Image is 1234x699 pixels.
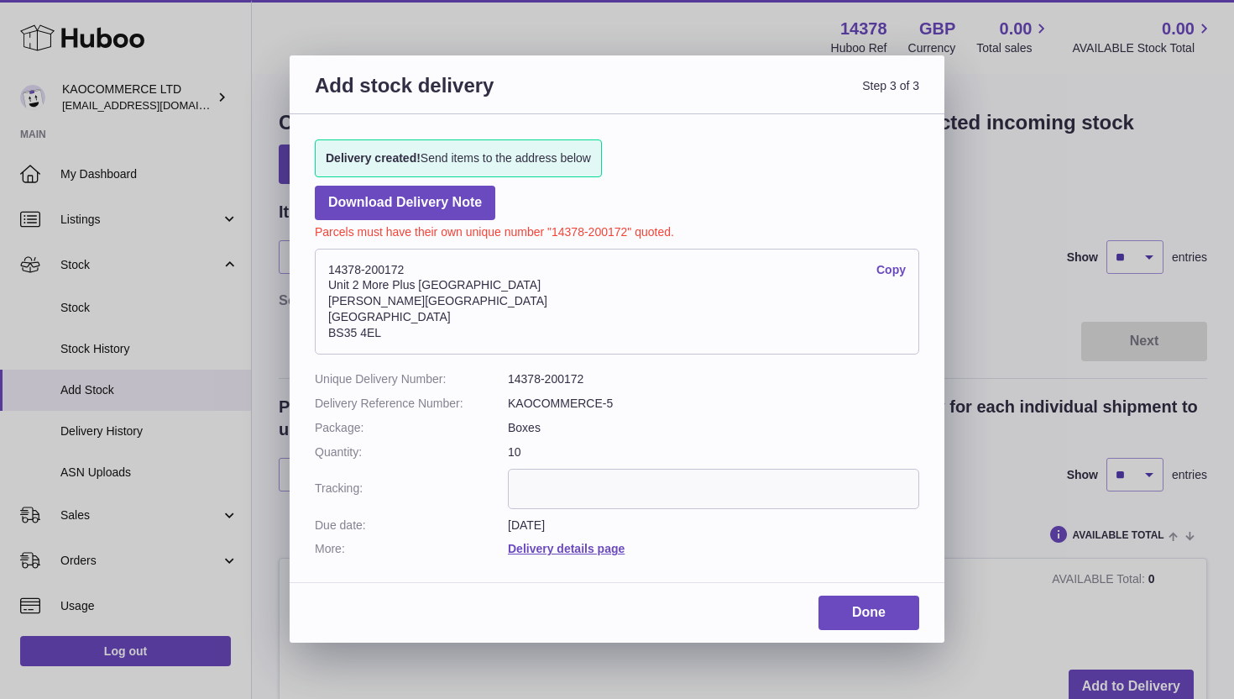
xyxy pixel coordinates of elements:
address: 14378-200172 Unit 2 More Plus [GEOGRAPHIC_DATA] [PERSON_NAME][GEOGRAPHIC_DATA] [GEOGRAPHIC_DATA] ... [315,249,919,355]
dt: Tracking: [315,469,508,509]
dt: Package: [315,420,508,436]
span: Step 3 of 3 [617,72,919,118]
p: Parcels must have their own unique number "14378-200172" quoted. [315,220,919,240]
dt: Due date: [315,518,508,533]
dt: Unique Delivery Number: [315,371,508,387]
h3: Add stock delivery [315,72,617,118]
dd: KAOCOMMERCE-5 [508,396,919,412]
dt: Delivery Reference Number: [315,396,508,412]
dt: Quantity: [315,444,508,460]
dt: More: [315,541,508,557]
a: Download Delivery Note [315,186,495,220]
a: Copy [876,262,906,278]
dd: 10 [508,444,919,460]
dd: [DATE] [508,518,919,533]
dd: 14378-200172 [508,371,919,387]
strong: Delivery created! [326,151,421,165]
a: Done [818,596,919,630]
a: Delivery details page [508,542,625,555]
dd: Boxes [508,420,919,436]
span: Send items to the address below [326,150,591,166]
